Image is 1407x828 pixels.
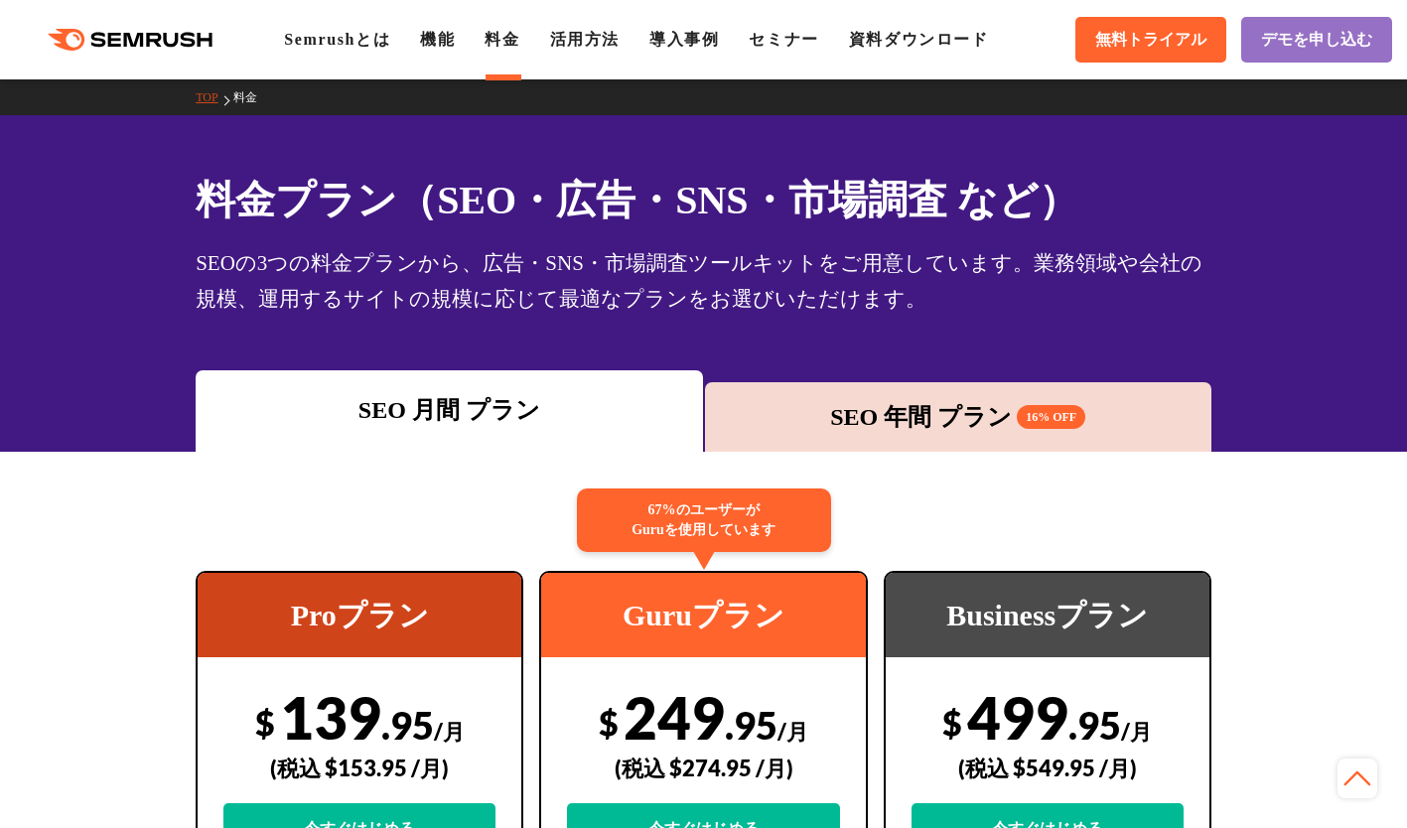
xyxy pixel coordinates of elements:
h1: 料金プラン（SEO・広告・SNS・市場調査 など） [196,171,1211,229]
span: .95 [1068,702,1121,748]
div: Businessプラン [886,573,1209,657]
span: .95 [725,702,777,748]
a: セミナー [749,31,818,48]
span: .95 [381,702,434,748]
div: SEO 月間 プラン [206,392,692,428]
div: SEOの3つの料金プランから、広告・SNS・市場調査ツールキットをご用意しています。業務領域や会社の規模、運用するサイトの規模に応じて最適なプランをお選びいただけます。 [196,245,1211,317]
span: /月 [1121,718,1152,745]
div: (税込 $549.95 /月) [912,733,1184,803]
a: 活用方法 [550,31,620,48]
span: $ [599,702,619,743]
div: (税込 $153.95 /月) [223,733,495,803]
a: デモを申し込む [1241,17,1392,63]
a: Semrushとは [284,31,390,48]
a: TOP [196,90,232,104]
a: 無料トライアル [1075,17,1226,63]
a: 料金 [485,31,519,48]
a: 料金 [233,90,272,104]
span: $ [255,702,275,743]
div: (税込 $274.95 /月) [567,733,839,803]
span: /月 [434,718,465,745]
a: 資料ダウンロード [849,31,989,48]
div: SEO 年間 プラン [715,399,1201,435]
div: Proプラン [198,573,521,657]
span: 16% OFF [1017,405,1085,429]
div: Guruプラン [541,573,865,657]
div: 67%のユーザーが Guruを使用しています [577,488,831,552]
span: /月 [777,718,808,745]
span: $ [942,702,962,743]
a: 機能 [420,31,455,48]
a: 導入事例 [649,31,719,48]
span: 無料トライアル [1095,30,1206,51]
span: デモを申し込む [1261,30,1372,51]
